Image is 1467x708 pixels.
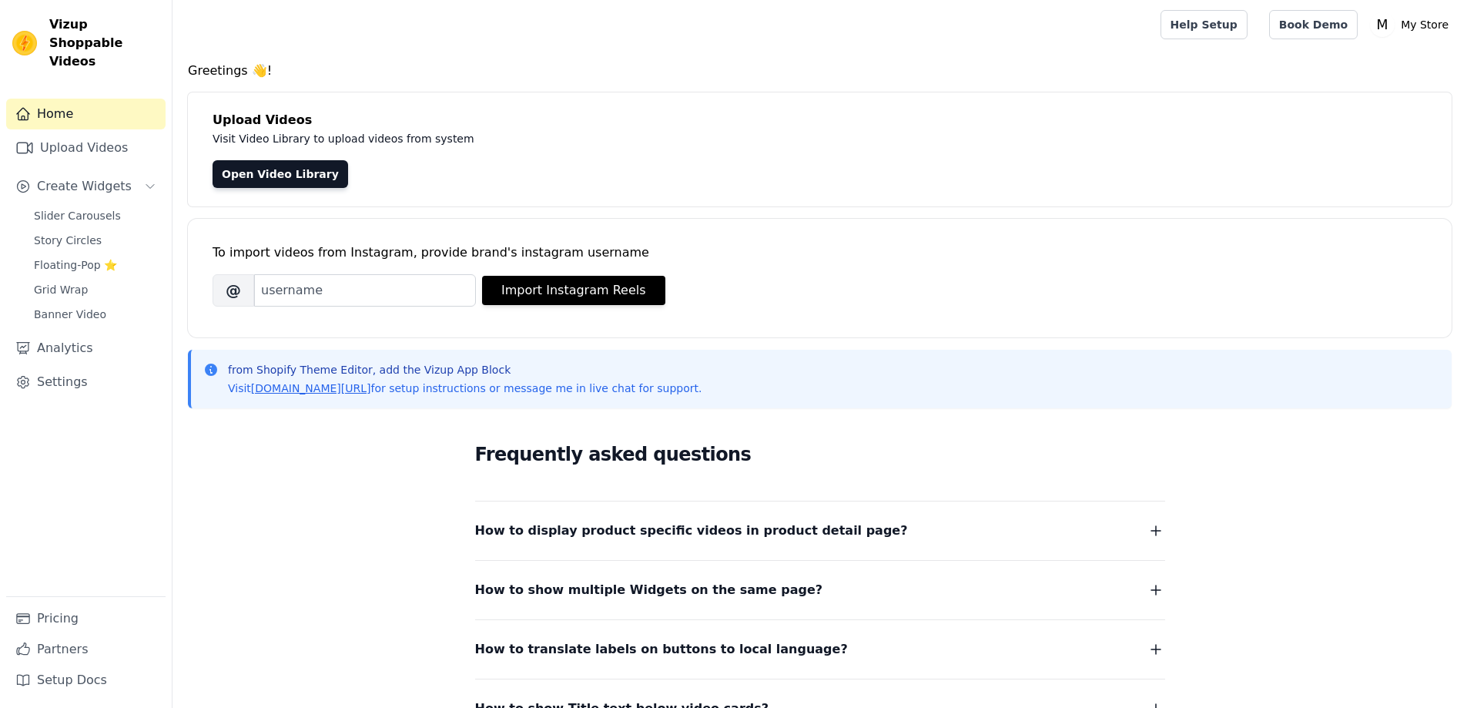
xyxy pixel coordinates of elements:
[228,362,702,377] p: from Shopify Theme Editor, add the Vizup App Block
[6,99,166,129] a: Home
[475,639,1165,660] button: How to translate labels on buttons to local language?
[34,307,106,322] span: Banner Video
[25,304,166,325] a: Banner Video
[482,276,665,305] button: Import Instagram Reels
[6,367,166,398] a: Settings
[213,111,1427,129] h4: Upload Videos
[475,639,848,660] span: How to translate labels on buttons to local language?
[475,520,1165,542] button: How to display product specific videos in product detail page?
[251,382,371,394] a: [DOMAIN_NAME][URL]
[475,439,1165,470] h2: Frequently asked questions
[1161,10,1248,39] a: Help Setup
[1269,10,1358,39] a: Book Demo
[6,333,166,364] a: Analytics
[6,665,166,696] a: Setup Docs
[475,520,908,542] span: How to display product specific videos in product detail page?
[6,133,166,163] a: Upload Videos
[188,62,1452,80] h4: Greetings 👋!
[213,243,1427,262] div: To import videos from Instagram, provide brand's instagram username
[475,579,823,601] span: How to show multiple Widgets on the same page?
[213,274,254,307] span: @
[25,279,166,300] a: Grid Wrap
[6,634,166,665] a: Partners
[6,171,166,202] button: Create Widgets
[12,31,37,55] img: Vizup
[34,233,102,248] span: Story Circles
[49,15,159,71] span: Vizup Shoppable Videos
[25,205,166,226] a: Slider Carousels
[34,208,121,223] span: Slider Carousels
[228,381,702,396] p: Visit for setup instructions or message me in live chat for support.
[213,160,348,188] a: Open Video Library
[213,129,903,148] p: Visit Video Library to upload videos from system
[1395,11,1455,39] p: My Store
[37,177,132,196] span: Create Widgets
[25,230,166,251] a: Story Circles
[1370,11,1455,39] button: M My Store
[254,274,476,307] input: username
[6,603,166,634] a: Pricing
[34,282,88,297] span: Grid Wrap
[34,257,117,273] span: Floating-Pop ⭐
[25,254,166,276] a: Floating-Pop ⭐
[475,579,1165,601] button: How to show multiple Widgets on the same page?
[1377,17,1388,32] text: M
